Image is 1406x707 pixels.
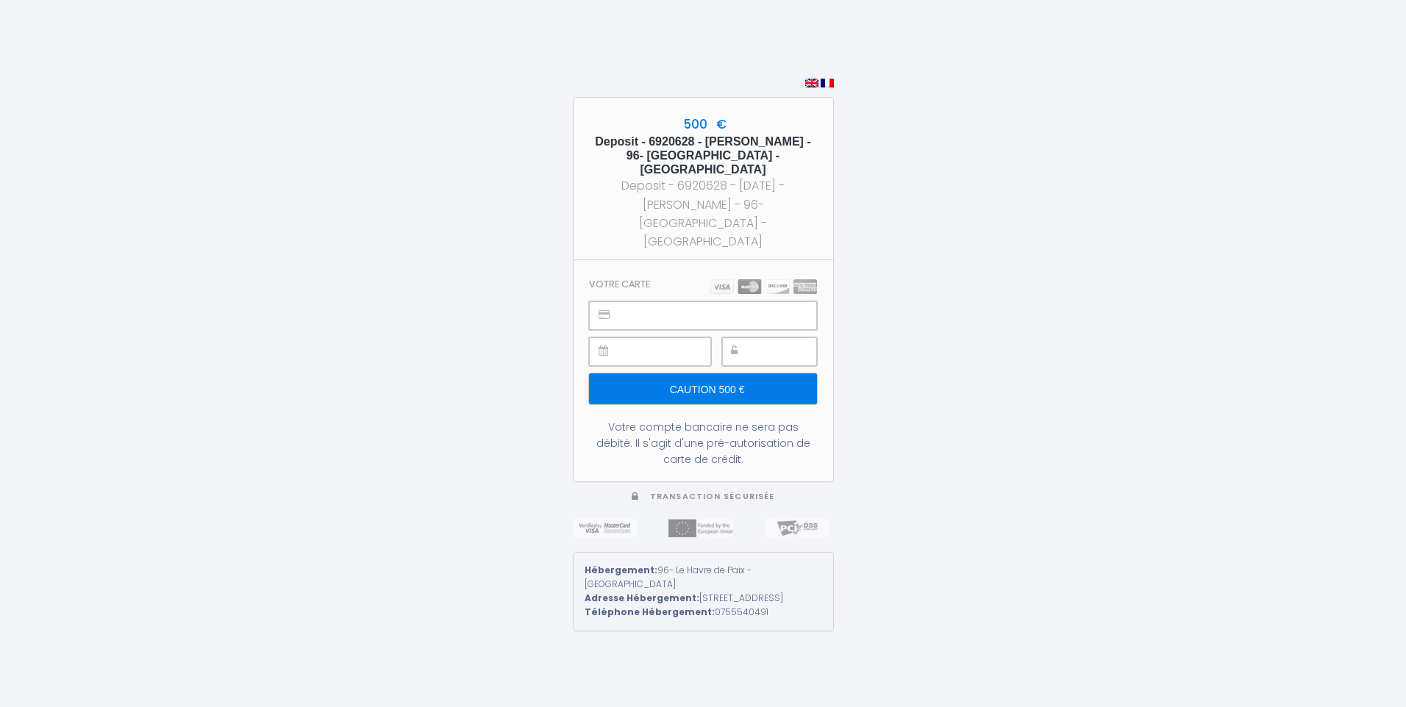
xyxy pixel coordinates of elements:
div: Deposit - 6920628 - [DATE] - [PERSON_NAME] - 96- [GEOGRAPHIC_DATA] - [GEOGRAPHIC_DATA] [587,176,820,251]
div: [STREET_ADDRESS] [585,592,822,606]
span: 500 € [679,115,727,133]
iframe: Secure payment input frame [622,302,816,329]
div: 96- Le Havre de Paix - [GEOGRAPHIC_DATA] [585,564,822,592]
img: en.png [805,79,818,87]
iframe: Secure payment input frame [622,338,710,365]
strong: Hébergement: [585,564,657,576]
strong: Adresse Hébergement: [585,592,699,604]
div: Votre compte bancaire ne sera pas débité. Il s'agit d'une pré-autorisation de carte de crédit. [589,419,816,467]
img: fr.png [821,79,834,87]
span: Transaction sécurisée [650,491,774,502]
img: carts.png [710,279,817,294]
iframe: Secure payment input frame [755,338,816,365]
div: 0755540491 [585,606,822,620]
input: Caution 500 € [589,373,816,404]
h3: Votre carte [589,279,650,290]
h5: Deposit - 6920628 - [PERSON_NAME] - 96- [GEOGRAPHIC_DATA] - [GEOGRAPHIC_DATA] [587,134,820,177]
strong: Téléphone Hébergement: [585,606,715,618]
